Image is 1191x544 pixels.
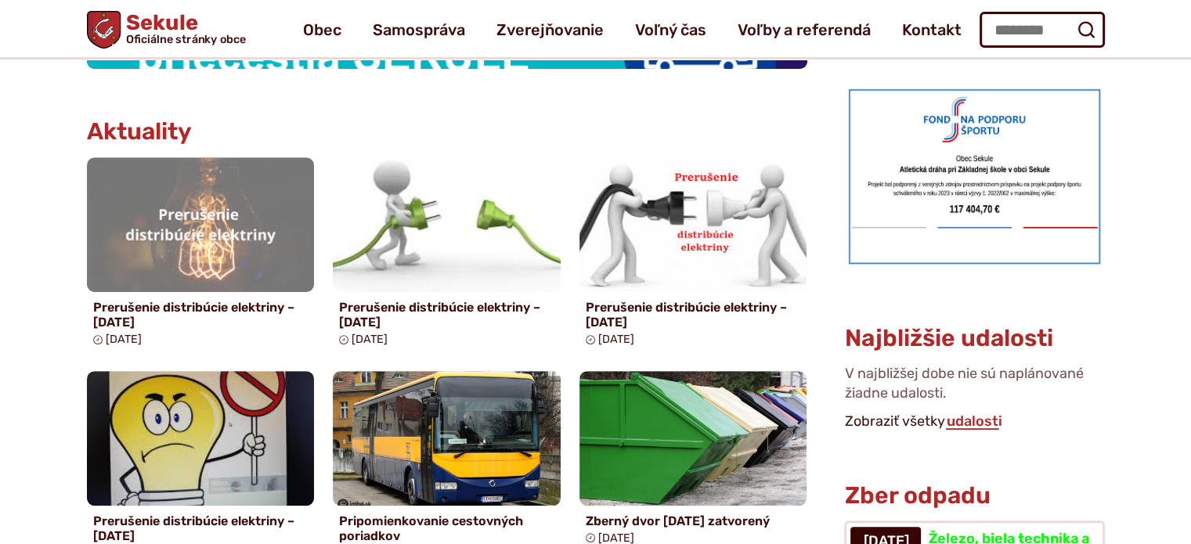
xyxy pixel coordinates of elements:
p: V najbližšej dobe nie sú naplánované žiadne udalosti. [844,364,1104,409]
img: draha.png [844,85,1104,268]
h3: Aktuality [87,119,192,145]
h3: Najbližšie udalosti [844,326,1052,351]
a: Samospráva [373,8,465,52]
a: Zobraziť všetky udalosti [944,413,1003,430]
a: Voľby a referendá [738,8,871,52]
h1: Sekule [121,13,246,45]
h4: Prerušenie distribúcie elektriny – [DATE] [586,300,801,330]
p: Zobraziť všetky [844,410,1104,434]
span: [DATE] [352,333,388,346]
h4: Zberný dvor [DATE] zatvorený [586,513,801,528]
span: Oficiálne stránky obce [125,34,246,45]
a: Prerušenie distribúcie elektriny – [DATE] [DATE] [333,157,561,352]
a: Logo Sekule, prejsť na domovskú stránku. [87,11,246,49]
img: Prejsť na domovskú stránku [87,11,121,49]
h4: Prerušenie distribúcie elektriny – [DATE] [93,300,309,330]
h4: Prerušenie distribúcie elektriny – [DATE] [339,300,554,330]
a: Voľný čas [635,8,706,52]
h4: Prerušenie distribúcie elektriny – [DATE] [93,513,309,543]
a: Zverejňovanie [496,8,604,52]
h3: Zber odpadu [844,483,1104,509]
a: Prerušenie distribúcie elektriny – [DATE] [DATE] [87,157,315,352]
a: Obec [303,8,341,52]
span: [DATE] [106,333,142,346]
span: [DATE] [598,333,634,346]
h4: Pripomienkovanie cestovných poriadkov [339,513,554,543]
a: Prerušenie distribúcie elektriny – [DATE] [DATE] [579,157,807,352]
a: Kontakt [902,8,962,52]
